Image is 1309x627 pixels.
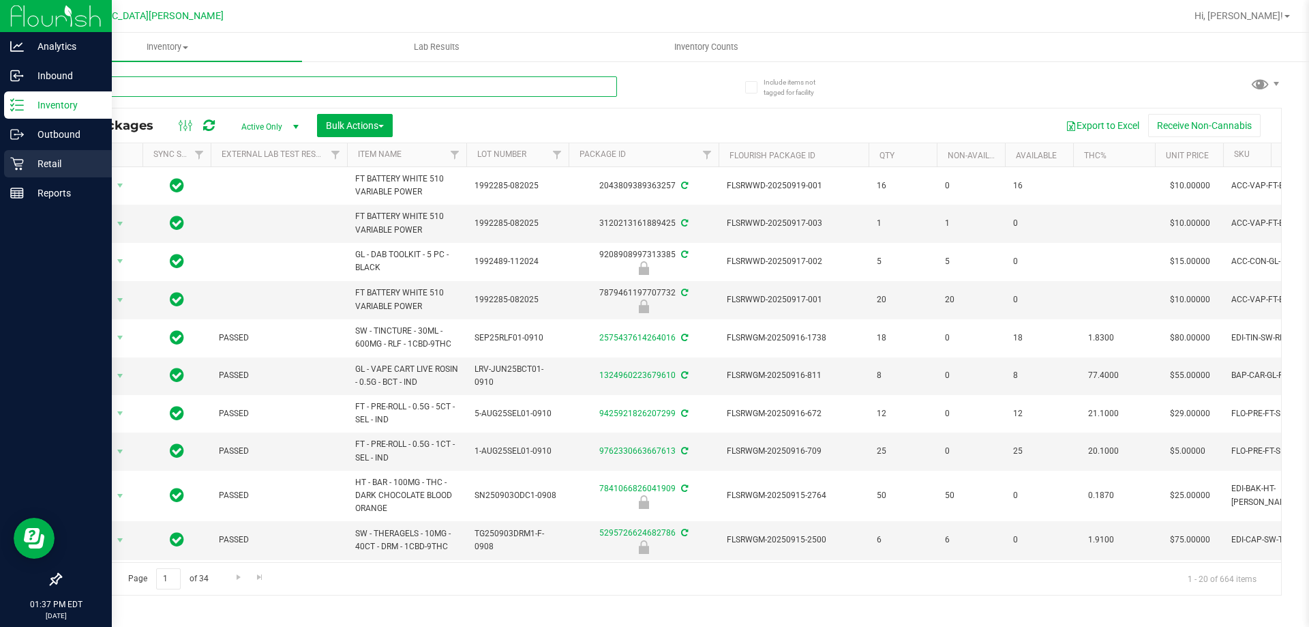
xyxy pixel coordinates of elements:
span: Sync from Compliance System [679,528,688,538]
a: Package ID [580,149,626,159]
span: In Sync [170,214,184,233]
span: $75.00000 [1163,530,1217,550]
a: 7841066826041909 [599,484,676,493]
span: select [112,531,129,550]
span: Lab Results [395,41,478,53]
a: Filter [546,143,569,166]
div: 9208908997313385 [567,248,721,275]
span: HT - BAR - 100MG - THC - DARK CHOCOLATE BLOOD ORANGE [355,476,458,516]
span: $10.00000 [1163,214,1217,233]
span: In Sync [170,486,184,505]
span: 1 [945,217,997,230]
span: Sync from Compliance System [679,181,688,190]
span: select [112,214,129,233]
span: Sync from Compliance System [679,409,688,418]
span: Sync from Compliance System [679,333,688,342]
span: TG250903DRM1-F-0908 [475,527,560,553]
button: Bulk Actions [317,114,393,137]
a: 9425921826207299 [599,409,676,418]
a: Sync Status [153,149,206,159]
span: PASSED [219,369,339,382]
inline-svg: Outbound [10,128,24,141]
span: 77.4000 [1081,366,1126,385]
span: FT BATTERY WHITE 510 VARIABLE POWER [355,173,458,199]
span: In Sync [170,176,184,195]
span: select [112,404,129,423]
inline-svg: Inventory [10,98,24,112]
inline-svg: Retail [10,157,24,171]
span: Hi, [PERSON_NAME]! [1194,10,1283,21]
span: Bulk Actions [326,120,384,131]
span: In Sync [170,252,184,271]
span: 1-AUG25SEL01-0910 [475,445,560,458]
span: select [112,442,129,461]
span: Inventory [33,41,302,53]
span: FT BATTERY WHITE 510 VARIABLE POWER [355,210,458,236]
a: Filter [325,143,347,166]
span: 1992489-112024 [475,255,560,268]
span: In Sync [170,530,184,549]
span: 0 [945,332,997,345]
span: Page of 34 [117,568,220,589]
span: In Sync [170,366,184,385]
span: PASSED [219,445,339,458]
span: 0 [1013,217,1065,230]
span: GL - DAB TOOLKIT - 5 PC - BLACK [355,248,458,274]
div: Newly Received [567,261,721,275]
div: Launch Hold [567,495,721,509]
a: Filter [444,143,466,166]
inline-svg: Inbound [10,69,24,83]
button: Export to Excel [1057,114,1148,137]
span: 50 [877,489,929,502]
span: FLSRWGM-20250915-2764 [727,489,860,502]
span: 20.1000 [1081,441,1126,461]
span: 1992285-082025 [475,179,560,192]
p: Retail [24,156,106,172]
p: 01:37 PM EDT [6,598,106,611]
a: 1324960223679610 [599,370,676,380]
a: Qty [879,151,894,160]
span: select [112,486,129,506]
span: Sync from Compliance System [679,484,688,493]
span: SN250903ODC1-0908 [475,489,560,502]
span: 25 [1013,445,1065,458]
a: Lot Number [477,149,526,159]
span: 18 [1013,332,1065,345]
span: FLSRWWD-20250917-002 [727,255,860,268]
a: Filter [696,143,719,166]
span: FLSRWGM-20250916-672 [727,407,860,420]
p: Outbound [24,126,106,143]
input: 1 [156,568,181,589]
span: FT BATTERY WHITE 510 VARIABLE POWER [355,287,458,312]
span: $5.00000 [1163,441,1212,461]
div: Newly Received [567,540,721,554]
span: 1 - 20 of 664 items [1177,568,1267,589]
span: $80.00000 [1163,328,1217,348]
span: FLSRWWD-20250917-003 [727,217,860,230]
a: Filter [188,143,211,166]
a: Non-Available [948,151,1008,160]
span: All Packages [71,118,167,133]
input: Search Package ID, Item Name, SKU, Lot or Part Number... [60,76,617,97]
span: 6 [945,534,997,546]
span: [GEOGRAPHIC_DATA][PERSON_NAME] [55,10,224,22]
a: Inventory Counts [571,33,841,61]
span: FLSRWGM-20250916-1738 [727,332,860,345]
span: 5 [877,255,929,268]
span: Include items not tagged for facility [764,77,832,98]
span: Sync from Compliance System [679,250,688,259]
span: select [112,252,129,271]
a: 9762330663667613 [599,446,676,456]
span: 21.1000 [1081,404,1126,424]
span: FLSRWWD-20250917-001 [727,293,860,306]
span: 18 [877,332,929,345]
a: THC% [1084,151,1107,160]
span: Sync from Compliance System [679,446,688,456]
a: 5295726624682786 [599,528,676,538]
span: 0 [945,445,997,458]
span: GL - VAPE CART LIVE ROSIN - 0.5G - BCT - IND [355,363,458,389]
inline-svg: Reports [10,186,24,200]
a: Flourish Package ID [729,151,815,160]
span: 20 [945,293,997,306]
span: 16 [1013,179,1065,192]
